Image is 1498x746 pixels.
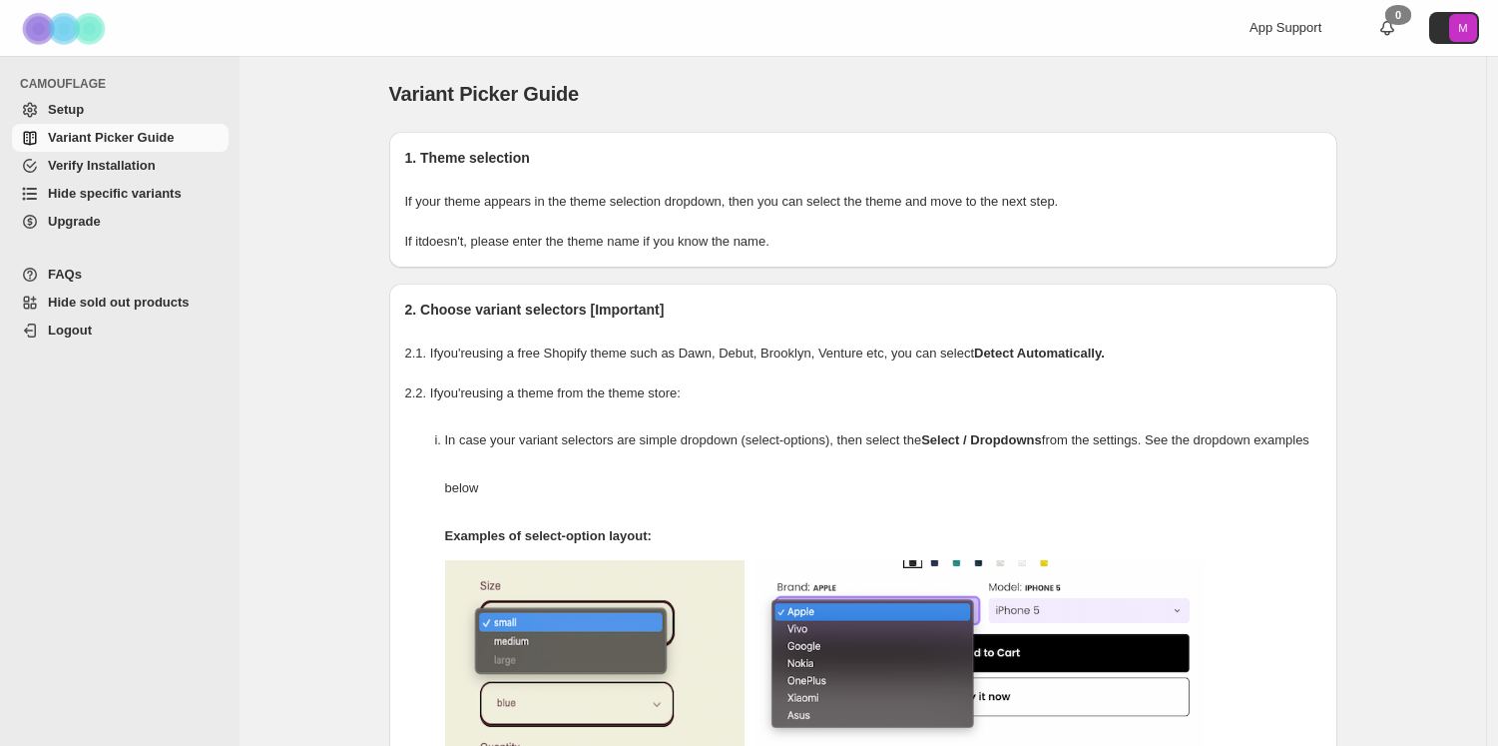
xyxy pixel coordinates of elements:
a: Hide sold out products [12,289,229,317]
span: Hide specific variants [48,186,182,201]
span: Verify Installation [48,158,156,173]
span: App Support [1249,20,1321,35]
span: Variant Picker Guide [389,83,580,105]
span: FAQs [48,267,82,282]
div: 0 [1385,5,1411,25]
p: If it doesn't , please enter the theme name if you know the name. [405,232,1321,252]
h2: 2. Choose variant selectors [Important] [405,300,1321,320]
strong: Select / Dropdowns [921,432,1042,447]
p: 2.2. If you're using a theme from the theme store: [405,383,1321,403]
a: Upgrade [12,208,229,236]
p: If your theme appears in the theme selection dropdown, then you can select the theme and move to ... [405,192,1321,212]
span: Setup [48,102,84,117]
a: Setup [12,96,229,124]
a: Variant Picker Guide [12,124,229,152]
p: In case your variant selectors are simple dropdown (select-options), then select the from the set... [445,416,1321,512]
span: Avatar with initials M [1449,14,1477,42]
p: 2.1. If you're using a free Shopify theme such as Dawn, Debut, Brooklyn, Venture etc, you can select [405,344,1321,364]
span: Hide sold out products [48,295,190,310]
a: Hide specific variants [12,180,229,208]
strong: Detect Automatically. [974,346,1105,361]
a: 0 [1377,18,1397,38]
text: M [1458,22,1467,34]
a: FAQs [12,261,229,289]
img: Camouflage [16,1,116,56]
strong: Examples of select-option layout: [445,528,652,543]
span: Logout [48,323,92,338]
span: Variant Picker Guide [48,130,174,145]
h2: 1. Theme selection [405,148,1321,168]
a: Verify Installation [12,152,229,180]
a: Logout [12,317,229,345]
span: Upgrade [48,214,101,229]
span: CAMOUFLAGE [20,76,230,92]
button: Avatar with initials M [1429,12,1479,44]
